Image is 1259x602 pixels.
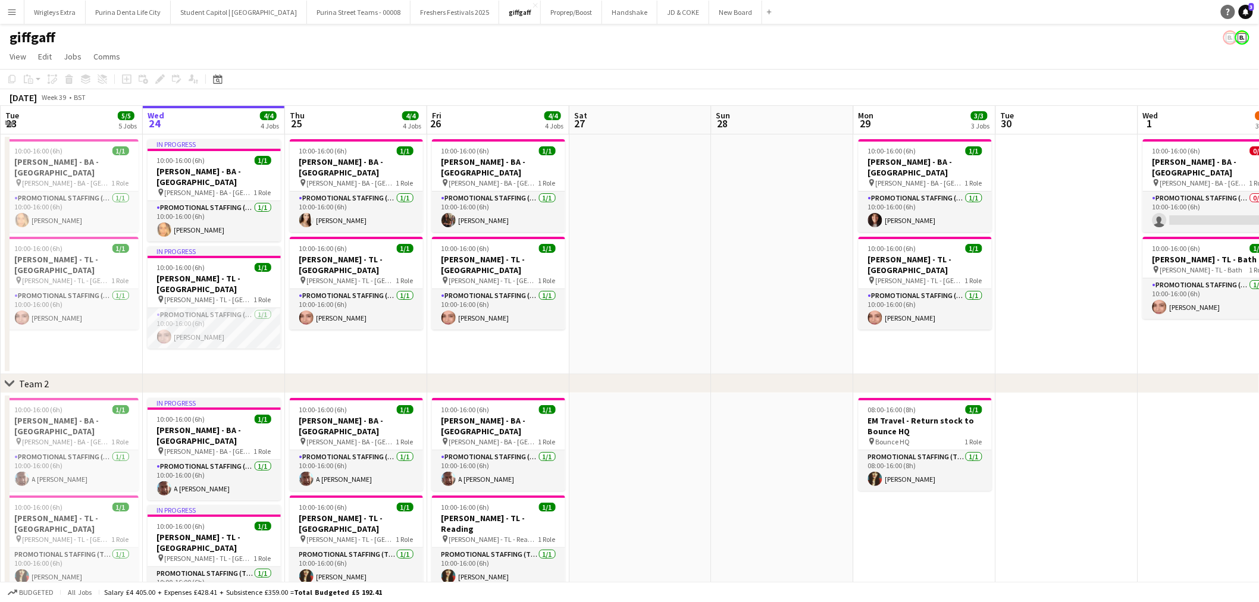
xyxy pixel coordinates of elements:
span: 1 Role [538,276,556,285]
span: Tue [1001,110,1014,121]
app-job-card: 10:00-16:00 (6h)1/1[PERSON_NAME] - TL - [GEOGRAPHIC_DATA] [PERSON_NAME] - TL - [GEOGRAPHIC_DATA]1... [5,496,139,588]
app-card-role: Promotional Staffing (Brand Ambassadors)1/110:00-16:00 (6h)[PERSON_NAME] [432,192,565,232]
span: 1 Role [538,535,556,544]
div: 10:00-16:00 (6h)1/1[PERSON_NAME] - TL - [GEOGRAPHIC_DATA] [PERSON_NAME] - TL - [GEOGRAPHIC_DATA]1... [432,237,565,330]
span: [PERSON_NAME] - BA - [GEOGRAPHIC_DATA] [449,178,538,187]
button: Proprep/Boost [541,1,602,24]
h3: [PERSON_NAME] - TL - [GEOGRAPHIC_DATA] [432,254,565,275]
span: 24 [146,117,164,130]
app-job-card: 10:00-16:00 (6h)1/1[PERSON_NAME] - TL - [GEOGRAPHIC_DATA] [PERSON_NAME] - TL - [GEOGRAPHIC_DATA]1... [5,237,139,330]
button: Freshers Festivals 2025 [411,1,499,24]
span: [PERSON_NAME] - TL - [GEOGRAPHIC_DATA] [307,535,396,544]
span: Jobs [64,51,82,62]
span: [PERSON_NAME] - BA - [GEOGRAPHIC_DATA] [449,437,538,446]
h3: [PERSON_NAME] - BA - [GEOGRAPHIC_DATA] [859,156,992,178]
div: BST [74,93,86,102]
span: 26 [430,117,441,130]
div: In progress10:00-16:00 (6h)1/1[PERSON_NAME] - BA - [GEOGRAPHIC_DATA] [PERSON_NAME] - BA - [GEOGRA... [148,398,281,500]
app-card-role: Promotional Staffing (Team Leader)1/110:00-16:00 (6h)[PERSON_NAME] [148,308,281,349]
span: [PERSON_NAME] - TL - [GEOGRAPHIC_DATA] [23,535,112,544]
span: 1 [1141,117,1158,130]
a: Edit [33,49,57,64]
span: 10:00-16:00 (6h) [868,146,916,155]
span: 10:00-16:00 (6h) [15,503,63,512]
span: 1/1 [397,244,414,253]
button: Handshake [602,1,657,24]
button: Wrigleys Extra [24,1,86,24]
span: 10:00-16:00 (6h) [299,244,347,253]
div: 4 Jobs [261,121,279,130]
span: [PERSON_NAME] - BA - [GEOGRAPHIC_DATA] [23,178,112,187]
span: 10:00-16:00 (6h) [299,146,347,155]
div: 10:00-16:00 (6h)1/1[PERSON_NAME] - BA - [GEOGRAPHIC_DATA] [PERSON_NAME] - BA - [GEOGRAPHIC_DATA]1... [5,398,139,491]
span: 3/3 [971,111,988,120]
h3: [PERSON_NAME] - BA - [GEOGRAPHIC_DATA] [290,156,423,178]
h3: [PERSON_NAME] - TL - [GEOGRAPHIC_DATA] [290,254,423,275]
span: 1/1 [966,405,982,414]
span: Bounce HQ [876,437,910,446]
button: New Board [709,1,762,24]
a: Comms [89,49,125,64]
span: Sun [716,110,731,121]
h3: EM Travel - Return stock to Bounce HQ [859,415,992,437]
span: 1 Role [396,535,414,544]
span: 08:00-16:00 (8h) [868,405,916,414]
span: [PERSON_NAME] - TL - [GEOGRAPHIC_DATA] [449,276,538,285]
h3: [PERSON_NAME] - TL - [GEOGRAPHIC_DATA] [859,254,992,275]
div: 4 Jobs [403,121,421,130]
span: Comms [93,51,120,62]
span: 1/1 [397,146,414,155]
span: 10:00-16:00 (6h) [15,146,63,155]
span: 4/4 [260,111,277,120]
span: 1 Role [538,178,556,187]
button: Student Capitol | [GEOGRAPHIC_DATA] [171,1,307,24]
app-job-card: 08:00-16:00 (8h)1/1EM Travel - Return stock to Bounce HQ Bounce HQ1 RolePromotional Staffing (Tea... [859,398,992,491]
div: 10:00-16:00 (6h)1/1[PERSON_NAME] - BA - [GEOGRAPHIC_DATA] [PERSON_NAME] - BA - [GEOGRAPHIC_DATA]1... [290,139,423,232]
span: 1/1 [112,244,129,253]
app-card-role: Promotional Staffing (Team Leader)1/110:00-16:00 (6h)[PERSON_NAME] [5,289,139,330]
span: 4/4 [544,111,561,120]
span: Budgeted [19,588,54,597]
app-card-role: Promotional Staffing (Team Leader)1/110:00-16:00 (6h)[PERSON_NAME] [859,289,992,330]
span: 27 [572,117,587,130]
app-user-avatar: Bounce Activations Ltd [1223,30,1238,45]
app-job-card: In progress10:00-16:00 (6h)1/1[PERSON_NAME] - BA - [GEOGRAPHIC_DATA] [PERSON_NAME] - BA - [GEOGRA... [148,139,281,242]
app-job-card: 10:00-16:00 (6h)1/1[PERSON_NAME] - TL - [GEOGRAPHIC_DATA] [PERSON_NAME] - TL - [GEOGRAPHIC_DATA]1... [290,496,423,588]
span: [PERSON_NAME] - TL - [GEOGRAPHIC_DATA] [23,276,112,285]
span: [PERSON_NAME] - BA - [GEOGRAPHIC_DATA] [876,178,965,187]
app-job-card: 10:00-16:00 (6h)1/1[PERSON_NAME] - TL - [GEOGRAPHIC_DATA] [PERSON_NAME] - TL - [GEOGRAPHIC_DATA]1... [290,237,423,330]
app-job-card: 10:00-16:00 (6h)1/1[PERSON_NAME] - BA - [GEOGRAPHIC_DATA] [PERSON_NAME] - BA - [GEOGRAPHIC_DATA]1... [5,139,139,232]
span: 10:00-16:00 (6h) [15,405,63,414]
div: [DATE] [10,92,37,104]
app-card-role: Promotional Staffing (Team Leader)1/110:00-16:00 (6h)[PERSON_NAME] [5,548,139,588]
div: In progress [148,139,281,149]
h3: [PERSON_NAME] - TL - [GEOGRAPHIC_DATA] [290,513,423,534]
span: 1/1 [112,405,129,414]
div: Salary £4 405.00 + Expenses £428.41 + Subsistence £359.00 = [104,588,382,597]
span: 10:00-16:00 (6h) [441,146,490,155]
button: JD & COKE [657,1,709,24]
span: 1 Role [538,437,556,446]
button: Purina Denta Life City [86,1,171,24]
span: 1 Role [965,276,982,285]
app-user-avatar: Bounce Activations Ltd [1235,30,1249,45]
span: 10:00-16:00 (6h) [157,263,205,272]
app-job-card: 10:00-16:00 (6h)1/1[PERSON_NAME] - TL - [GEOGRAPHIC_DATA] [PERSON_NAME] - TL - [GEOGRAPHIC_DATA]1... [859,237,992,330]
span: 1 Role [254,188,271,197]
span: All jobs [65,588,94,597]
h3: [PERSON_NAME] - BA - [GEOGRAPHIC_DATA] [290,415,423,437]
span: [PERSON_NAME] - BA - [GEOGRAPHIC_DATA] [23,437,112,446]
span: 10:00-16:00 (6h) [441,405,490,414]
h3: [PERSON_NAME] - BA - [GEOGRAPHIC_DATA] [148,425,281,446]
h3: [PERSON_NAME] - TL - Reading [432,513,565,534]
app-card-role: Promotional Staffing (Brand Ambassadors)1/110:00-16:00 (6h)A [PERSON_NAME] [148,460,281,500]
app-card-role: Promotional Staffing (Team Leader)1/110:00-16:00 (6h)[PERSON_NAME] [290,289,423,330]
span: 1/1 [966,244,982,253]
a: 3 [1239,5,1253,19]
span: 1/1 [255,522,271,531]
app-card-role: Promotional Staffing (Team Leader)1/110:00-16:00 (6h)[PERSON_NAME] [432,289,565,330]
